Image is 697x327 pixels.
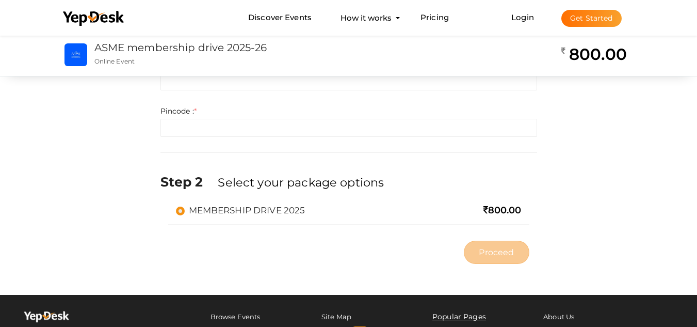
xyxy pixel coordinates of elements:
img: TB03FAF8_small.png [64,43,87,66]
label: Pincode : [160,106,197,116]
span: Proceed [479,246,514,258]
button: How it works [337,8,395,27]
span: 800.00 [483,205,522,216]
label: MEMBERSHIP DRIVE 2025 [176,204,305,216]
a: Site Map [321,313,351,321]
label: Step 2 [160,173,216,191]
h2: 800.00 [561,44,627,65]
a: Browse Events [210,313,261,321]
a: About Us [543,313,574,321]
li: Popular Pages [432,310,507,323]
button: Proceed [464,241,529,264]
a: ASME membership drive 2025-26 [94,41,267,54]
button: Get Started [561,10,622,27]
a: Pricing [420,8,449,27]
a: Login [511,12,534,22]
img: Yepdesk [23,310,70,326]
p: Online Event [94,57,443,66]
a: Discover Events [248,8,312,27]
label: Select your package options [218,174,384,191]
